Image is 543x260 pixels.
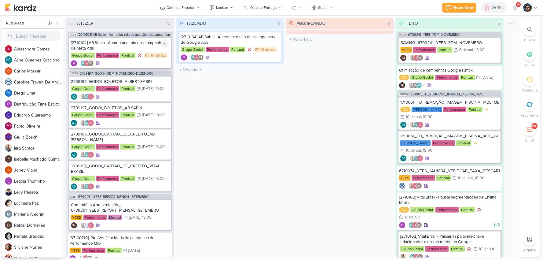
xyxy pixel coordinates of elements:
[532,124,538,128] div: 99+
[14,211,64,217] div: M a r i a n a A m o r i m
[6,124,11,128] p: FO
[410,55,416,61] img: Iara Santos
[14,244,64,251] div: S i l v i a n e N u n e s
[416,222,422,228] div: Isabella Machado Guimarães
[5,31,61,41] input: Buscar Pessoas
[79,60,94,66] div: Colaboradores: Aline Gimenez Graciano, Alessandra Gomes, Isabella Machado Guimarães
[407,222,422,228] div: Colaboradores: Aline Gimenez Graciano, Alessandra Gomes, Isabella Machado Guimarães
[402,57,405,60] p: IM
[161,39,169,48] div: Ligar relógio
[409,155,424,162] div: Colaboradores: Iara Santos, Aline Gimenez Graciano, Alessandra Gomes
[401,107,411,112] div: QA
[406,115,421,119] div: 10 de out
[120,53,135,58] div: Pontual
[421,115,433,119] div: , 18:00
[418,185,421,188] p: IM
[82,62,86,65] p: AG
[181,47,205,52] div: Grupo Godoi
[70,235,171,246] div: [67100710] IPA - Verificar leads da campanha de Performance Max
[5,155,12,163] div: Isabella Machado Guimarães
[399,68,500,73] div: Otimização de campanhas Google P.max
[107,248,122,253] div: Pontual
[181,54,187,61] div: Criador(a): Distribuição Time Estratégico
[80,222,86,228] img: Iara Santos
[181,54,187,61] img: Distribuição Time Estratégico
[5,166,12,174] div: Joney Viana
[401,122,407,128] div: Aline Gimenez Graciano
[458,176,473,180] div: 10 de out
[468,107,483,112] div: Pontual
[460,207,475,213] div: Pontual
[484,106,490,113] div: Prioridade Média
[181,34,279,45] div: [2710104] AB Sabin - Aumentar o raio das campanhas de Google Ads
[71,222,77,228] div: Isabella Machado Guimarães
[120,144,135,150] div: Pontual
[413,82,419,88] img: Nelito Junior
[71,94,77,100] div: Aline Gimenez Graciano
[407,183,422,189] div: Colaboradores: Iara Santos, Alessandra Gomes, Isabella Machado Guimarães
[69,195,77,199] span: IM251
[522,87,538,93] p: Pendente
[5,232,12,240] img: Renata Brandão
[399,93,408,96] span: AG886
[408,33,460,36] span: 6709241_YEES_PDM_NOVEMBRO
[411,207,435,213] div: Grupo Godoi
[417,122,424,128] img: Alessandra Gomes
[460,75,475,80] div: Pontual
[7,169,10,172] p: JV
[436,175,451,181] div: Pontual
[415,124,419,127] p: AG
[79,222,94,228] div: Colaboradores: Iara Santos, Caroline Traven De Andrade, Alessandra Gomes
[84,222,90,228] img: Caroline Traven De Andrade
[402,124,406,127] p: AG
[82,248,105,253] div: Performance
[230,47,245,52] div: Pontual
[80,60,86,66] div: Aline Gimenez Graciano
[417,84,421,87] p: AG
[436,75,459,80] div: Performance
[80,120,86,126] img: Iara Santos
[5,221,12,229] img: Rafael Dornelles
[492,5,506,11] div: 2h13m
[78,33,171,36] span: [2710104] AB Sabin - Aumentar raio de atuação das campanhas
[128,249,140,253] div: [DATE]
[14,178,64,184] div: L e t i c i a T r i u m p h o
[524,37,536,43] p: Buscar
[418,224,421,227] p: IM
[247,46,253,53] div: Prioridade Alta
[80,72,153,75] span: 2709197_GODOI_PDM_NOVEMBRO+DEZEMBRO
[153,177,165,181] div: , 18:00
[96,112,119,118] div: Performance
[69,33,77,36] span: DT35
[5,144,12,152] img: Iara Santos
[519,23,541,43] li: Ctrl + F
[473,140,479,146] div: Prioridade Média
[416,183,422,189] div: Isabella Machado Guimarães
[71,184,77,190] div: Aline Gimenez Graciano
[153,145,165,149] div: , 18:00
[275,20,283,27] div: 0
[419,256,422,259] p: IM
[14,112,64,118] div: E d u a r d o Q u a r e s m a
[88,222,94,228] img: Alessandra Gomes
[5,100,12,108] img: Distribuição Time Estratégico
[401,155,407,162] div: Aline Gimenez Graciano
[120,176,135,181] div: Pontual
[416,82,422,88] div: Aline Gimenez Graciano
[399,183,405,189] div: Criador(a): Caroline Traven De Andrade
[79,120,94,126] div: Colaboradores: Iara Santos, Aline Gimenez Graciano, Alessandra Gomes
[108,215,122,220] div: Mensal
[476,207,482,213] div: Prioridade Alta
[84,184,90,190] div: Aline Gimenez Graciano
[399,222,405,228] img: Distribuição Time Estratégico
[85,154,89,157] p: AG
[413,183,419,189] img: Alessandra Gomes
[409,122,424,128] div: Colaboradores: Iara Santos, Aline Gimenez Graciano, Alessandra Gomes
[140,216,152,220] div: , 18:00
[84,60,90,66] img: Alessandra Gomes
[401,234,499,245] div: [2710102] Vital Brazil - Pausar as palavras-chave relacionadas a ensino médio no Google
[5,67,12,75] img: Carlos Massari
[406,149,421,153] div: 10 de out
[79,184,94,190] div: Colaboradores: Iara Santos, Aline Gimenez Graciano, Alessandra Gomes
[88,60,94,66] div: Isabella Machado Guimarães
